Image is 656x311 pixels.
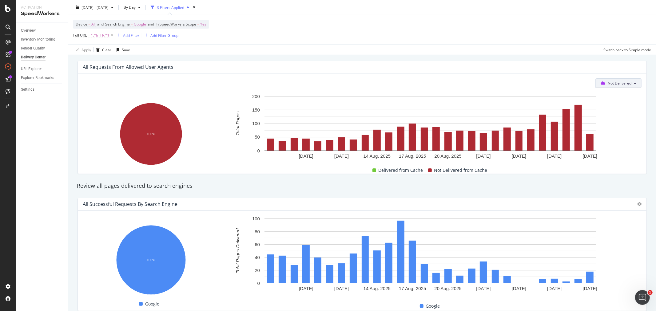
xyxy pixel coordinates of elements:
[83,100,219,169] svg: A chart.
[21,45,64,52] a: Render Quality
[223,215,638,297] svg: A chart.
[299,285,313,291] text: [DATE]
[21,36,64,43] a: Inventory Monitoring
[74,182,650,190] div: Review all pages delivered to search engines
[257,148,260,153] text: 0
[364,153,391,159] text: 14 Aug. 2025
[252,107,260,112] text: 150
[583,285,597,291] text: [DATE]
[434,167,487,174] span: Not Delivered from Cache
[82,5,109,10] span: [DATE] - [DATE]
[192,4,197,10] div: times
[21,75,64,81] a: Explorer Bookmarks
[21,27,64,34] a: Overview
[512,285,526,291] text: [DATE]
[255,134,260,140] text: 50
[91,20,96,29] span: All
[82,47,91,52] div: Apply
[134,20,146,29] span: Google
[252,121,260,126] text: 100
[21,86,34,93] div: Settings
[21,10,63,17] div: SpeedWorkers
[476,285,491,291] text: [DATE]
[115,32,139,39] button: Add Filter
[83,222,219,299] svg: A chart.
[150,33,178,38] div: Add Filter Group
[399,153,426,159] text: 17 Aug. 2025
[547,285,562,291] text: [DATE]
[21,27,36,34] div: Overview
[200,20,206,29] span: Yes
[21,86,64,93] a: Settings
[94,45,111,55] button: Clear
[255,267,260,273] text: 20
[21,66,64,72] a: URL Explorer
[426,302,440,310] span: Google
[512,153,526,159] text: [DATE]
[148,2,192,12] button: 3 Filters Applied
[73,2,116,12] button: [DATE] - [DATE]
[147,258,155,262] text: 100%
[131,22,133,27] span: =
[255,254,260,260] text: 40
[102,47,111,52] div: Clear
[595,78,642,88] button: Not Delivered
[157,5,184,10] div: 3 Filters Applied
[88,22,90,27] span: =
[121,5,136,10] span: By Day
[608,81,631,86] span: Not Delivered
[399,285,426,291] text: 17 Aug. 2025
[21,54,64,61] a: Delivery Center
[76,22,87,27] span: Device
[21,5,63,10] div: Activation
[114,45,130,55] button: Save
[255,242,260,247] text: 60
[83,64,173,70] div: All Requests from Allowed User Agents
[252,94,260,99] text: 200
[252,216,260,221] text: 100
[635,290,650,305] iframe: Intercom live chat
[147,132,155,136] text: 100%
[123,33,139,38] div: Add Filter
[223,93,638,161] svg: A chart.
[435,285,462,291] text: 20 Aug. 2025
[364,285,391,291] text: 14 Aug. 2025
[379,167,423,174] span: Delivered from Cache
[148,22,154,27] span: and
[648,290,653,295] span: 1
[235,111,240,136] text: Total Pages
[97,22,104,27] span: and
[235,228,240,273] text: Total Pages Delivered
[255,229,260,234] text: 80
[435,153,462,159] text: 20 Aug. 2025
[583,153,597,159] text: [DATE]
[121,2,143,12] button: By Day
[299,153,313,159] text: [DATE]
[142,32,178,39] button: Add Filter Group
[334,285,349,291] text: [DATE]
[88,33,90,38] span: =
[547,153,562,159] text: [DATE]
[21,54,46,61] div: Delivery Center
[91,31,109,40] span: ^.*fr_FR.*$
[601,45,651,55] button: Switch back to Simple mode
[156,22,196,27] span: In SpeedWorkers Scope
[83,201,177,207] div: All Successful Requests by Search Engine
[105,22,130,27] span: Search Engine
[476,153,491,159] text: [DATE]
[603,47,651,52] div: Switch back to Simple mode
[334,153,349,159] text: [DATE]
[122,47,130,52] div: Save
[21,45,45,52] div: Render Quality
[21,75,54,81] div: Explorer Bookmarks
[21,36,55,43] div: Inventory Monitoring
[145,300,159,308] span: Google
[73,45,91,55] button: Apply
[257,280,260,285] text: 0
[197,22,199,27] span: =
[21,66,42,72] div: URL Explorer
[73,33,87,38] span: Full URL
